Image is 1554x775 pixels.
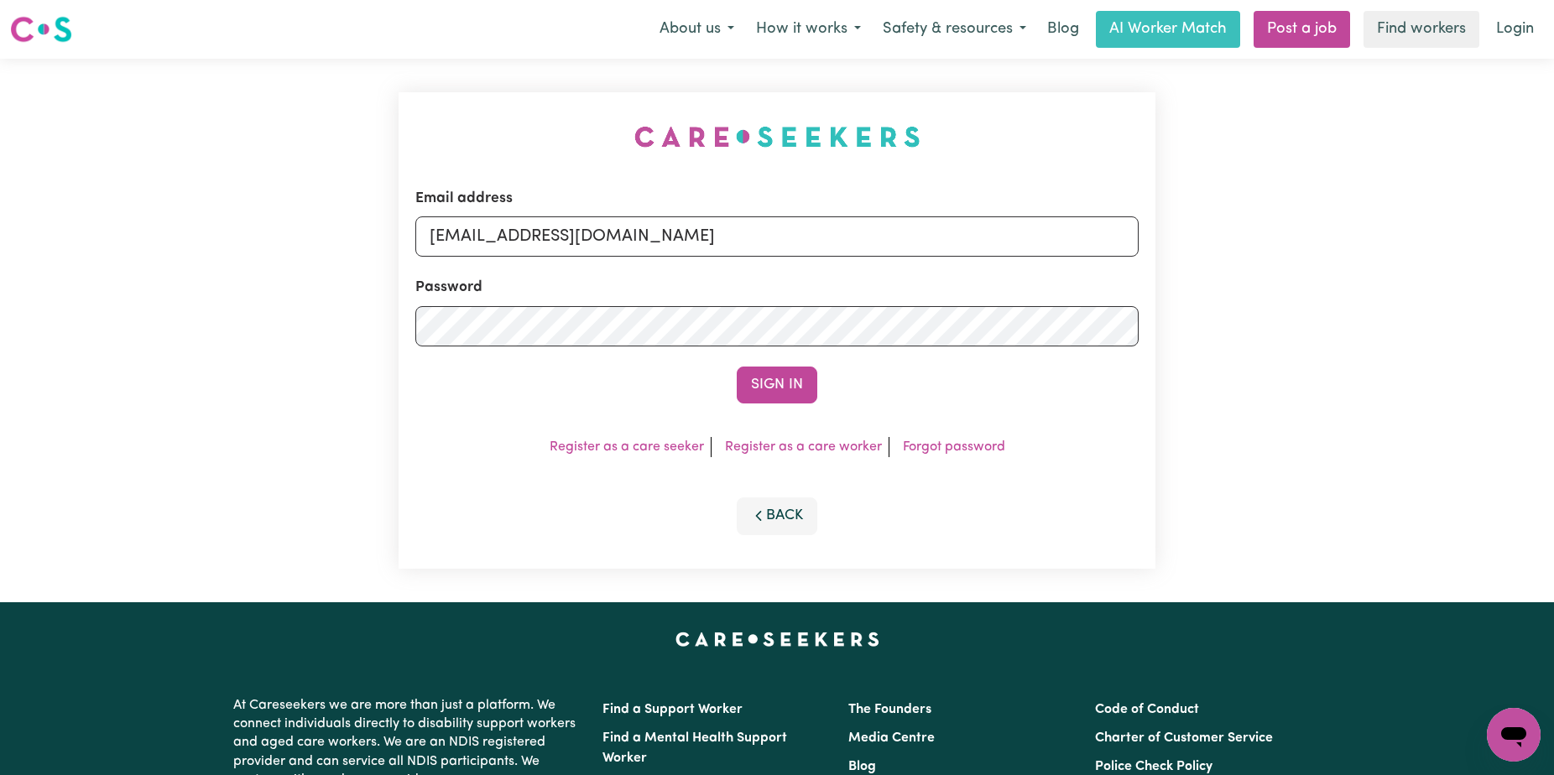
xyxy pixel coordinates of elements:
img: Careseekers logo [10,14,72,44]
a: AI Worker Match [1096,11,1240,48]
a: Find a Mental Health Support Worker [602,731,787,765]
input: Email address [415,216,1139,257]
button: Safety & resources [872,12,1037,47]
button: About us [649,12,745,47]
a: Charter of Customer Service [1095,731,1273,745]
a: The Founders [848,703,931,716]
a: Find a Support Worker [602,703,743,716]
button: Back [737,497,817,534]
button: Sign In [737,367,817,403]
a: Forgot password [903,440,1005,454]
a: Police Check Policy [1095,760,1212,773]
a: Blog [1037,11,1089,48]
a: Login [1486,11,1544,48]
label: Password [415,277,482,299]
a: Register as a care seeker [550,440,704,454]
iframe: Button to launch messaging window [1487,708,1541,762]
button: How it works [745,12,872,47]
a: Blog [848,760,876,773]
a: Register as a care worker [725,440,882,454]
a: Careseekers logo [10,10,72,49]
a: Code of Conduct [1095,703,1199,716]
a: Post a job [1254,11,1350,48]
label: Email address [415,188,513,210]
a: Media Centre [848,731,935,745]
a: Careseekers home page [675,632,879,646]
a: Find workers [1364,11,1479,48]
